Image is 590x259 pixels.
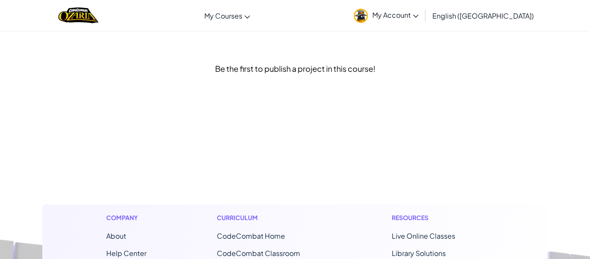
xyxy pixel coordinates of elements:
[432,11,534,20] span: English ([GEOGRAPHIC_DATA])
[428,4,538,27] a: English ([GEOGRAPHIC_DATA])
[204,11,242,20] span: My Courses
[354,9,368,23] img: avatar
[58,6,98,24] img: Home
[200,4,254,27] a: My Courses
[349,2,423,29] a: My Account
[217,249,300,258] a: CodeCombat Classroom
[392,213,484,222] h1: Resources
[217,231,285,240] span: CodeCombat Home
[58,6,98,24] a: Ozaria by CodeCombat logo
[392,249,446,258] a: Library Solutions
[217,213,321,222] h1: Curriculum
[392,231,455,240] a: Live Online Classes
[49,62,541,75] div: Be the first to publish a project in this course!
[106,231,126,240] a: About
[106,213,146,222] h1: Company
[106,249,146,258] a: Help Center
[372,10,419,19] span: My Account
